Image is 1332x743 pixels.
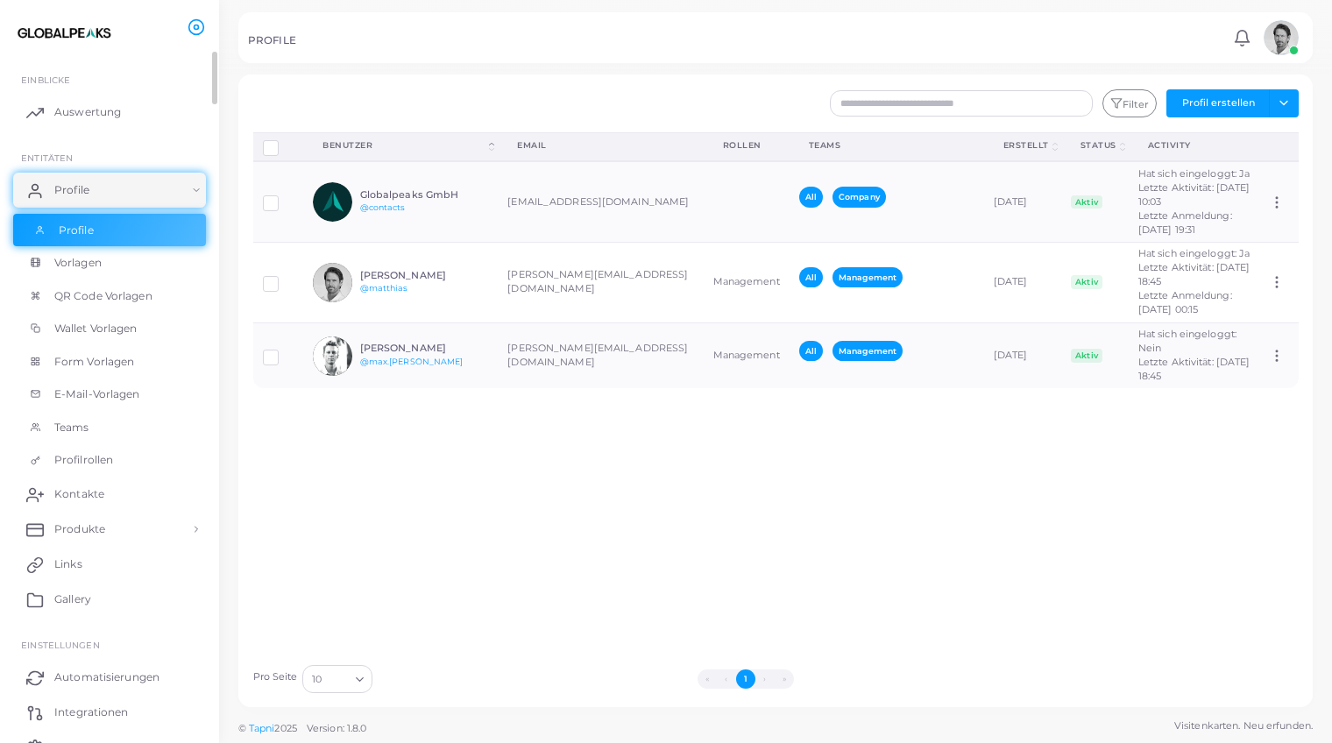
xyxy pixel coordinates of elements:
[54,255,102,271] span: Vorlagen
[1138,356,1251,382] span: Letzte Aktivität: [DATE] 18:45
[809,139,965,152] div: Teams
[1138,261,1251,287] span: Letzte Aktivität: [DATE] 18:45
[54,420,89,435] span: Teams
[360,357,464,366] a: @max.[PERSON_NAME]
[1138,289,1232,315] span: Letzte Anmeldung: [DATE] 00:15
[799,341,823,361] span: All
[1138,209,1232,236] span: Letzte Anmeldung: [DATE] 19:31
[1138,247,1251,259] span: Hat sich eingeloggt: Ja
[1138,167,1251,180] span: Hat sich eingeloggt: Ja
[704,322,790,388] td: Management
[54,669,159,685] span: Automatisierungen
[360,343,489,354] h6: [PERSON_NAME]
[984,161,1061,242] td: [DATE]
[360,270,489,281] h6: [PERSON_NAME]
[832,187,886,207] span: Company
[799,187,823,207] span: All
[54,354,134,370] span: Form Vorlagen
[54,452,113,468] span: Profilrollen
[360,283,408,293] a: @matthias
[13,246,206,280] a: Vorlagen
[1264,20,1299,55] img: avatar
[253,670,298,684] label: Pro Seite
[498,242,703,322] td: [PERSON_NAME][EMAIL_ADDRESS][DOMAIN_NAME]
[13,582,206,617] a: Gallery
[313,336,352,376] img: avatar
[13,512,206,547] a: Produkte
[13,695,206,730] a: Integrationen
[984,322,1061,388] td: [DATE]
[498,322,703,388] td: [PERSON_NAME][EMAIL_ADDRESS][DOMAIN_NAME]
[704,242,790,322] td: Management
[13,411,206,444] a: Teams
[1080,139,1116,152] div: Status
[54,521,105,537] span: Produkte
[13,378,206,411] a: E-Mail-Vorlagen
[984,242,1061,322] td: [DATE]
[1003,139,1049,152] div: Erstellt
[253,132,304,161] th: Row-selection
[1138,328,1236,354] span: Hat sich eingeloggt: Nein
[323,669,349,689] input: Search for option
[1138,181,1251,208] span: Letzte Aktivität: [DATE] 10:03
[1259,132,1298,161] th: Action
[21,152,73,163] span: ENTITÄTEN
[360,189,489,201] h6: Globalpeaks GmbH
[13,280,206,313] a: QR Code Vorlagen
[498,161,703,242] td: [EMAIL_ADDRESS][DOMAIN_NAME]
[13,660,206,695] a: Automatisierungen
[307,722,367,734] span: Version: 1.8.0
[54,556,82,572] span: Links
[248,34,296,46] h5: PROFILE
[13,95,206,130] a: Auswertung
[360,202,406,212] a: @contacts
[54,104,121,120] span: Auswertung
[274,721,296,736] span: 2025
[723,139,770,152] div: Rollen
[13,214,206,247] a: Profile
[16,17,113,49] img: logo
[54,704,128,720] span: Integrationen
[313,182,352,222] img: avatar
[736,669,755,689] button: Go to page 1
[54,486,104,502] span: Kontakte
[54,591,91,607] span: Gallery
[799,267,823,287] span: All
[312,670,322,689] span: 10
[517,139,684,152] div: Email
[249,722,275,734] a: Tapni
[1174,718,1313,733] span: Visitenkarten. Neu erfunden.
[322,139,485,152] div: Benutzer
[832,341,903,361] span: Management
[1071,349,1103,363] span: Aktiv
[54,182,89,198] span: Profile
[1258,20,1303,55] a: avatar
[13,345,206,379] a: Form Vorlagen
[378,669,1115,689] ul: Pagination
[59,223,94,238] span: Profile
[21,640,99,650] span: Einstellungen
[1166,89,1270,117] button: Profil erstellen
[302,665,372,693] div: Search for option
[1102,89,1157,117] button: Filter
[13,312,206,345] a: Wallet Vorlagen
[54,386,140,402] span: E-Mail-Vorlagen
[1071,275,1103,289] span: Aktiv
[21,74,70,85] span: EINBLICKE
[54,288,152,304] span: QR Code Vorlagen
[1148,139,1241,152] div: activity
[832,267,903,287] span: Management
[13,443,206,477] a: Profilrollen
[54,321,138,336] span: Wallet Vorlagen
[1071,195,1103,209] span: Aktiv
[238,721,366,736] span: ©
[313,263,352,302] img: avatar
[13,477,206,512] a: Kontakte
[13,547,206,582] a: Links
[13,173,206,208] a: Profile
